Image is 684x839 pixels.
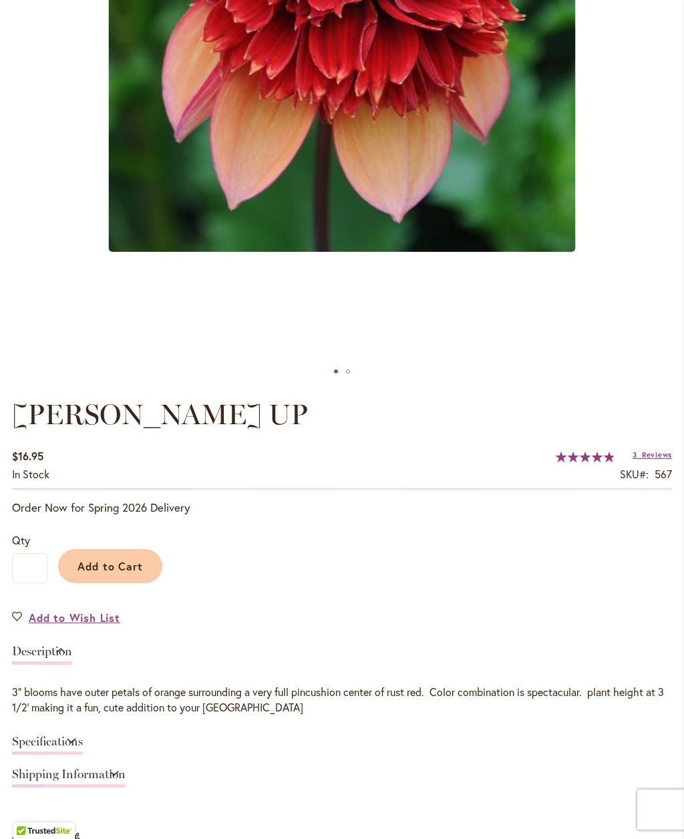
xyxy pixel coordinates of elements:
span: Reviews [642,450,672,460]
div: GITTY UP [342,361,354,381]
div: 567 [655,467,672,482]
span: In stock [12,467,49,481]
div: 3" blooms have outer petals of orange surrounding a very full pincushion center of rust red. Colo... [12,685,672,715]
a: 3 Reviews [633,450,672,460]
a: Description [12,645,72,665]
div: Availability [12,467,49,482]
span: $16.95 [12,449,43,463]
span: [PERSON_NAME] UP [12,397,308,432]
a: Add to Wish List [12,610,120,625]
p: Order Now for Spring 2026 Delivery [12,500,672,516]
div: 98% [556,452,615,462]
span: Qty [12,533,30,547]
div: GITTY UP [330,361,342,381]
iframe: Launch Accessibility Center [10,792,47,829]
button: Add to Cart [58,549,162,583]
span: 3 [633,450,637,460]
span: Add to Cart [77,559,144,573]
a: Specifications [12,735,83,755]
a: Shipping Information [12,768,126,788]
div: Detailed Product Info [12,639,672,794]
strong: SKU [620,467,649,481]
span: Add to Wish List [29,610,120,625]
